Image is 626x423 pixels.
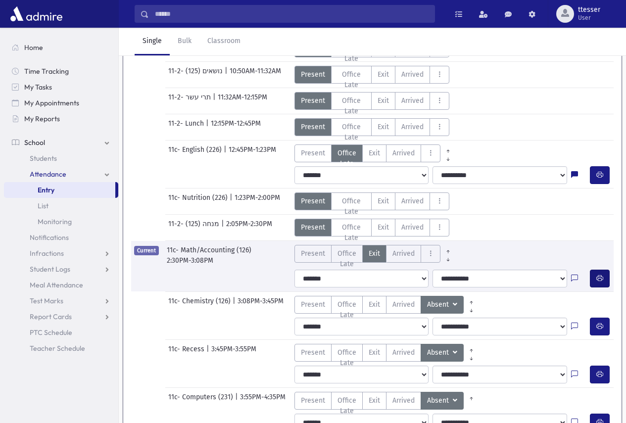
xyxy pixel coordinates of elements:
div: AttTypes [294,66,450,84]
div: AttTypes [294,392,479,410]
span: Present [301,222,325,233]
span: | [221,219,226,236]
span: Notifications [30,233,69,242]
span: Exit [378,95,389,106]
span: Arrived [392,248,415,259]
a: Infractions [4,245,118,261]
span: Office Late [337,248,356,269]
span: Office Late [337,69,366,90]
span: 11c- Computers (231) [168,392,235,410]
a: Meal Attendance [4,277,118,293]
span: Arrived [401,122,424,132]
span: Present [301,248,325,259]
span: Office Late [337,222,366,243]
span: Absent [427,347,451,358]
span: My Reports [24,114,60,123]
span: Arrived [392,395,415,406]
button: Absent [421,296,464,314]
div: AttTypes [294,219,450,236]
a: Notifications [4,230,118,245]
span: Exit [369,148,380,158]
span: Students [30,154,57,163]
a: Teacher Schedule [4,340,118,356]
span: 10:50AM-11:32AM [230,66,281,84]
span: | [225,66,230,84]
span: Present [301,196,325,206]
span: 11c- Chemistry (126) [168,296,233,314]
span: | [235,392,240,410]
a: Monitoring [4,214,118,230]
span: Arrived [401,196,424,206]
span: Infractions [30,249,64,258]
a: Student Logs [4,261,118,277]
span: Present [301,69,325,80]
span: My Appointments [24,98,79,107]
span: Arrived [401,69,424,80]
span: 3:55PM-4:35PM [240,392,286,410]
span: 12:45PM-1:23PM [229,144,276,162]
span: Office Late [337,395,356,416]
a: Time Tracking [4,63,118,79]
span: 3:45PM-3:55PM [211,344,256,362]
a: Entry [4,182,115,198]
button: Absent [421,392,464,410]
span: Office Late [337,122,366,142]
span: 3:08PM-3:45PM [238,296,284,314]
div: AttTypes [294,144,456,162]
a: PTC Schedule [4,325,118,340]
input: Search [149,5,434,23]
a: Home [4,40,118,55]
a: Single [135,28,170,55]
span: Exit [369,395,380,406]
span: Exit [378,196,389,206]
span: 11-2- תרי עשר [168,92,213,110]
span: User [578,14,600,22]
span: Exit [378,69,389,80]
span: Present [301,347,325,358]
span: | [230,192,235,210]
span: | [206,118,211,136]
span: Present [301,299,325,310]
span: | [206,344,211,362]
a: Classroom [199,28,248,55]
span: Exit [378,122,389,132]
span: 11c- Nutrition (226) [168,192,230,210]
span: 11-2- נושאים (125) [168,66,225,84]
span: 11:32AM-12:15PM [218,92,267,110]
span: Arrived [401,222,424,233]
span: 11c- Math/Accounting (126) [167,245,253,255]
span: Teacher Schedule [30,344,85,353]
img: AdmirePro [8,4,65,24]
span: Office Late [337,196,366,217]
span: | [224,144,229,162]
span: 11-2- מנחה (125) [168,219,221,236]
a: My Appointments [4,95,118,111]
a: Bulk [170,28,199,55]
a: Test Marks [4,293,118,309]
span: School [24,138,45,147]
span: Arrived [392,347,415,358]
span: PTC Schedule [30,328,72,337]
div: AttTypes [294,118,450,136]
span: List [38,201,48,210]
span: 1:23PM-2:00PM [235,192,280,210]
span: ttesser [578,6,600,14]
span: Current [134,246,159,255]
span: My Tasks [24,83,52,92]
span: Office Late [337,148,356,169]
div: AttTypes [294,296,479,314]
div: AttTypes [294,92,450,110]
span: Monitoring [38,217,72,226]
span: Present [301,148,325,158]
span: Office Late [337,95,366,116]
span: Test Marks [30,296,63,305]
span: | [213,92,218,110]
span: Student Logs [30,265,70,274]
span: | [233,296,238,314]
a: School [4,135,118,150]
span: Arrived [392,148,415,158]
span: Time Tracking [24,67,69,76]
span: 2:30PM-3:08PM [167,255,213,266]
span: Attendance [30,170,66,179]
span: Exit [369,248,380,259]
